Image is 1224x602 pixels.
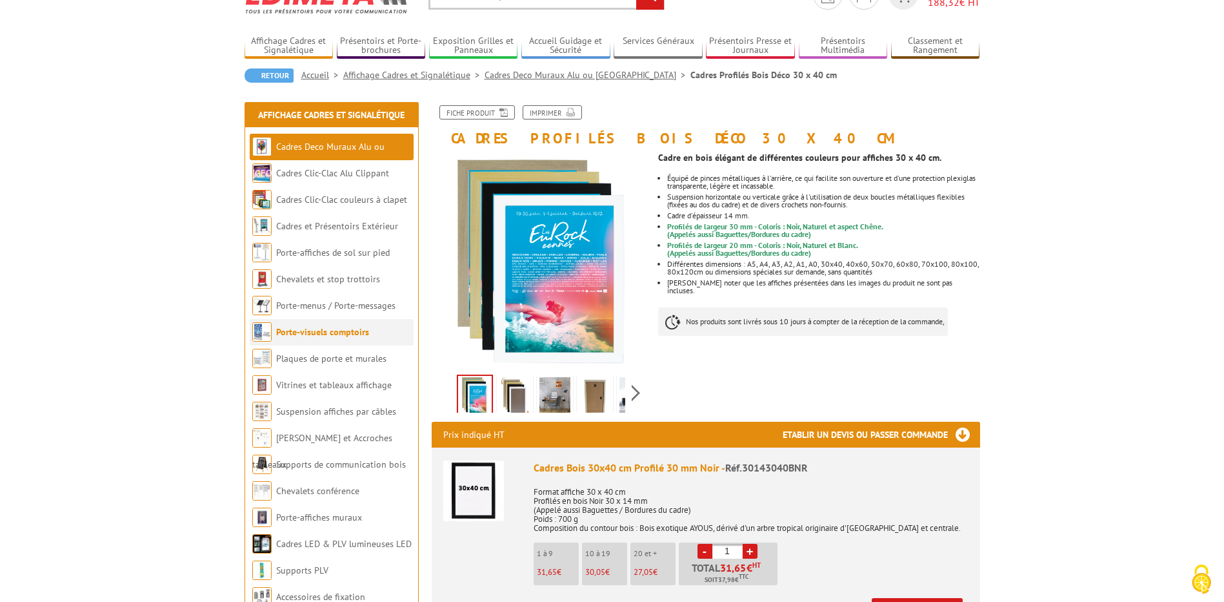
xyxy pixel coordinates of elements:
[630,382,642,404] span: Next
[252,349,272,368] img: Plaques de porte et murales
[634,568,676,577] p: €
[585,566,605,577] span: 30,05
[682,563,778,585] p: Total
[439,105,515,119] a: Fiche produit
[245,36,334,57] a: Affichage Cadres et Signalétique
[252,137,272,156] img: Cadres Deco Muraux Alu ou Bois
[252,141,385,179] a: Cadres Deco Muraux Alu ou [GEOGRAPHIC_DATA]
[619,377,650,417] img: cadre_bois_clic_clac_30x40.jpg
[667,260,979,276] li: Différentes dimensions : A5, A4, A3, A2, A1, A0, 30x40, 40x60, 50x70, 60x80, 70x100, 80x100, 80x1...
[891,36,980,57] a: Classement et Rangement
[252,402,272,421] img: Suspension affiches par câbles
[783,422,980,448] h3: Etablir un devis ou passer commande
[706,36,795,57] a: Présentoirs Presse et Journaux
[690,68,837,81] li: Cadres Profilés Bois Déco 30 x 40 cm
[252,481,272,501] img: Chevalets conférence
[667,279,979,295] li: [PERSON_NAME] noter que les affiches présentées dans les images du produit ne sont pas incluses.
[485,69,690,81] a: Cadres Deco Muraux Alu ou [GEOGRAPHIC_DATA]
[276,353,386,364] a: Plaques de porte et murales
[252,190,272,209] img: Cadres Clic-Clac couleurs à clapet
[725,461,808,474] span: Réf.30143040BNR
[667,212,979,220] li: Cadre d'épaisseur 14 mm.
[634,549,676,558] p: 20 et +
[258,109,405,121] a: Affichage Cadres et Signalétique
[667,174,979,190] li: Équipé de pinces métalliques à l'arrière, ce qui facilite son ouverture et d'une protection plexi...
[537,568,579,577] p: €
[443,422,505,448] p: Prix indiqué HT
[252,216,272,236] img: Cadres et Présentoirs Extérieur
[252,243,272,262] img: Porte-affiches de sol sur pied
[499,377,530,417] img: cadre_bois_couleurs_blanc_noir_naturel_chene.jpg.png
[739,573,748,580] sup: TTC
[252,432,392,470] a: [PERSON_NAME] et Accroches tableaux
[743,544,757,559] a: +
[1179,558,1224,602] button: Cookies (fenêtre modale)
[276,273,380,285] a: Chevalets et stop trottoirs
[432,152,649,370] img: cadre_bois_clic_clac_30x40_profiles_blanc.png
[752,561,761,570] sup: HT
[343,69,485,81] a: Affichage Cadres et Signalétique
[458,376,492,416] img: cadre_bois_clic_clac_30x40_profiles_blanc.png
[252,428,272,448] img: Cimaises et Accroches tableaux
[667,193,979,209] li: Suspension horizontale ou verticale grâce à l'utilisation de deux boucles métalliques flexibles (...
[718,575,735,585] span: 37,98
[667,222,883,231] font: Profilés de largeur 30 mm - Coloris : Noir, Naturel et aspect Chêne.
[585,549,627,558] p: 10 à 19
[276,220,398,232] a: Cadres et Présentoirs Extérieur
[276,565,328,576] a: Supports PLV
[252,375,272,395] img: Vitrines et tableaux affichage
[705,575,748,585] span: Soit €
[276,300,396,311] a: Porte-menus / Porte-messages
[276,167,389,179] a: Cadres Clic-Clac Alu Clippant
[747,563,752,573] span: €
[534,479,968,533] p: Format affiche 30 x 40 cm Profilés en bois Noir 30 x 14 mm (Appelé aussi Baguettes / Bordures du ...
[276,379,392,391] a: Vitrines et tableaux affichage
[276,485,359,497] a: Chevalets conférence
[276,538,412,550] a: Cadres LED & PLV lumineuses LED
[521,36,610,57] a: Accueil Guidage et Sécurité
[1185,563,1218,596] img: Cookies (fenêtre modale)
[276,194,407,205] a: Cadres Clic-Clac couleurs à clapet
[614,36,703,57] a: Services Généraux
[720,563,747,573] span: 31,65
[276,512,362,523] a: Porte-affiches muraux
[585,568,627,577] p: €
[658,152,941,163] strong: Cadre en bois élégant de différentes couleurs pour affiches 30 x 40 cm.
[667,240,858,258] font: (Appelés aussi Baguettes/Bordures du cadre)
[252,534,272,554] img: Cadres LED & PLV lumineuses LED
[523,105,582,119] a: Imprimer
[252,508,272,527] img: Porte-affiches muraux
[539,377,570,417] img: cadre_bois_paysage_profile.jpg
[443,461,504,521] img: Cadres Bois 30x40 cm Profilé 30 mm Noir
[252,561,272,580] img: Supports PLV
[252,296,272,315] img: Porte-menus / Porte-messages
[252,269,272,289] img: Chevalets et stop trottoirs
[697,544,712,559] a: -
[276,247,390,258] a: Porte-affiches de sol sur pied
[276,459,406,470] a: Supports de communication bois
[276,326,369,338] a: Porte-visuels comptoirs
[429,36,518,57] a: Exposition Grilles et Panneaux
[667,222,883,239] font: (Appelés aussi Baguettes/Bordures du cadre)
[301,69,343,81] a: Accueil
[534,461,968,475] div: Cadres Bois 30x40 cm Profilé 30 mm Noir -
[579,377,610,417] img: cadre_chene_dos.jpg
[658,307,948,336] p: Nos produits sont livrés sous 10 jours à compter de la réception de la commande,
[252,322,272,342] img: Porte-visuels comptoirs
[337,36,426,57] a: Présentoirs et Porte-brochures
[245,68,294,83] a: Retour
[799,36,888,57] a: Présentoirs Multimédia
[537,566,557,577] span: 31,65
[276,406,396,417] a: Suspension affiches par câbles
[667,240,858,250] font: Profilés de largeur 20 mm - Coloris : Noir, Naturel et Blanc.
[634,566,653,577] span: 27,05
[537,549,579,558] p: 1 à 9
